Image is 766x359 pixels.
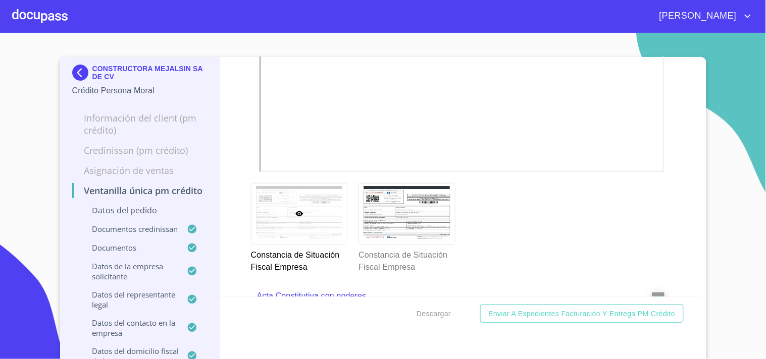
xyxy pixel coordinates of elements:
button: Descargar [413,305,455,323]
p: Datos de la empresa solicitante [72,261,187,281]
p: Acta Constitutiva con poderes [257,290,624,302]
span: [PERSON_NAME] [652,8,742,24]
p: Documentos CrediNissan [72,224,187,234]
p: CONSTRUCTORA MEJALSIN SA DE CV [92,65,208,81]
p: Información del Client (PM crédito) [72,112,208,136]
button: account of current user [652,8,754,24]
button: Enviar a Expedientes Facturación y Entrega PM crédito [480,305,683,323]
img: Constancia de Situación Fiscal Empresa [359,184,455,245]
p: Datos del representante legal [72,289,187,310]
button: reject [652,292,665,305]
p: Datos del contacto en la empresa [72,318,187,338]
div: CONSTRUCTORA MEJALSIN SA DE CV [72,65,208,85]
p: Asignación de Ventas [72,164,208,176]
p: Ventanilla única PM crédito [72,185,208,197]
img: Docupass spot blue [72,65,92,81]
p: Constancia de Situación Fiscal Empresa [359,245,454,273]
p: Constancia de Situación Fiscal Empresa [251,245,347,273]
p: Crédito Persona Moral [72,85,208,97]
span: Descargar [417,308,451,320]
p: Documentos [72,243,187,253]
p: Credinissan (PM crédito) [72,144,208,156]
p: Datos del pedido [72,205,208,216]
span: Enviar a Expedientes Facturación y Entrega PM crédito [488,308,675,320]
